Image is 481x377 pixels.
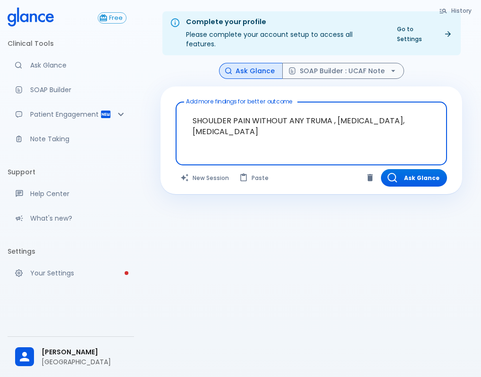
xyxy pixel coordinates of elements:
button: Ask Glance [381,169,447,187]
a: Go to Settings [391,22,457,46]
a: Get help from our support team [8,183,134,204]
div: Patient Reports & Referrals [8,104,134,125]
span: Free [106,15,126,22]
p: Patient Engagement [30,110,100,119]
div: Please complete your account setup to access all features. [186,14,384,52]
a: Docugen: Compose a clinical documentation in seconds [8,79,134,100]
a: Advanced note-taking [8,129,134,149]
div: Complete your profile [186,17,384,27]
p: Your Settings [30,268,127,278]
button: Clears all inputs and results. [176,169,235,187]
label: Add more findings for better outcome [186,97,293,105]
textarea: SHOULDER PAIN WITHOUT ANY TRUMA , [MEDICAL_DATA], [MEDICAL_DATA] [182,106,440,146]
button: Ask Glance [219,63,283,79]
p: What's new? [30,214,127,223]
button: History [434,4,477,17]
p: [GEOGRAPHIC_DATA] [42,357,127,367]
button: Clear [363,171,377,185]
p: Help Center [30,189,127,198]
p: Note Taking [30,134,127,144]
span: [PERSON_NAME] [42,347,127,357]
a: Please complete account setup [8,263,134,283]
li: Clinical Tools [8,32,134,55]
button: Paste from clipboard [235,169,274,187]
li: Support [8,161,134,183]
a: Click to view or change your subscription [98,12,134,24]
li: Settings [8,240,134,263]
button: SOAP Builder : UCAF Note [282,63,404,79]
p: Ask Glance [30,60,127,70]
div: Recent updates and feature releases [8,208,134,229]
button: Free [98,12,127,24]
div: [PERSON_NAME][GEOGRAPHIC_DATA] [8,341,134,373]
p: SOAP Builder [30,85,127,94]
a: Moramiz: Find ICD10AM codes instantly [8,55,134,76]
